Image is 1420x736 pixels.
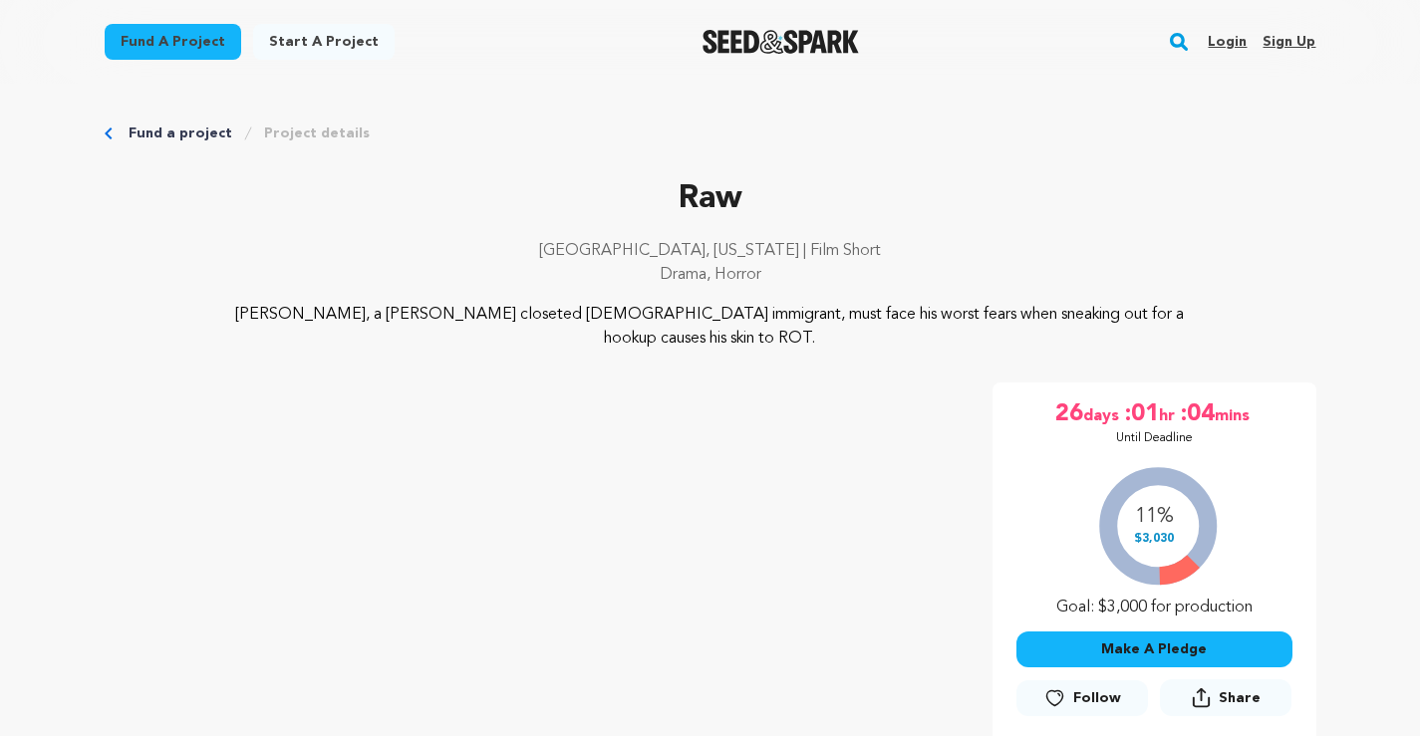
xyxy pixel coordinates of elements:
[1160,679,1291,724] span: Share
[1055,398,1083,430] span: 26
[264,123,370,143] a: Project details
[1263,26,1315,58] a: Sign up
[1208,26,1247,58] a: Login
[703,30,859,54] img: Seed&Spark Logo Dark Mode
[703,30,859,54] a: Seed&Spark Homepage
[1159,398,1179,430] span: hr
[1123,398,1159,430] span: :01
[1083,398,1123,430] span: days
[225,303,1195,351] p: [PERSON_NAME], a [PERSON_NAME] closeted [DEMOGRAPHIC_DATA] immigrant, must face his worst fears w...
[1073,688,1121,708] span: Follow
[1215,398,1254,430] span: mins
[129,123,232,143] a: Fund a project
[1179,398,1215,430] span: :04
[105,175,1316,223] p: Raw
[1219,688,1261,708] span: Share
[1016,680,1148,716] a: Follow
[105,123,1316,143] div: Breadcrumb
[105,239,1316,263] p: [GEOGRAPHIC_DATA], [US_STATE] | Film Short
[1160,679,1291,716] button: Share
[105,263,1316,287] p: Drama, Horror
[1016,631,1292,667] button: Make A Pledge
[1116,430,1193,446] p: Until Deadline
[105,24,241,60] a: Fund a project
[253,24,395,60] a: Start a project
